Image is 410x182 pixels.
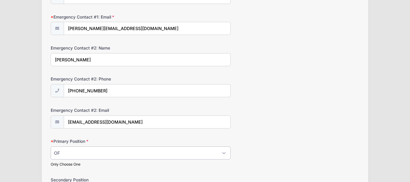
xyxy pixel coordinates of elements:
input: email@email.com [64,115,231,129]
label: Primary Position [51,138,154,144]
div: Only Choose One [51,162,231,167]
label: Emergency Contact #2: Phone [51,76,154,82]
label: Emergency Contact #2: Name [51,45,154,51]
input: (xxx) xxx-xxxx [64,84,231,97]
input: email@email.com [64,22,231,35]
label: Emergency Contact #1: Email [51,14,154,20]
label: Emergency Contact #2: Email [51,107,154,113]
